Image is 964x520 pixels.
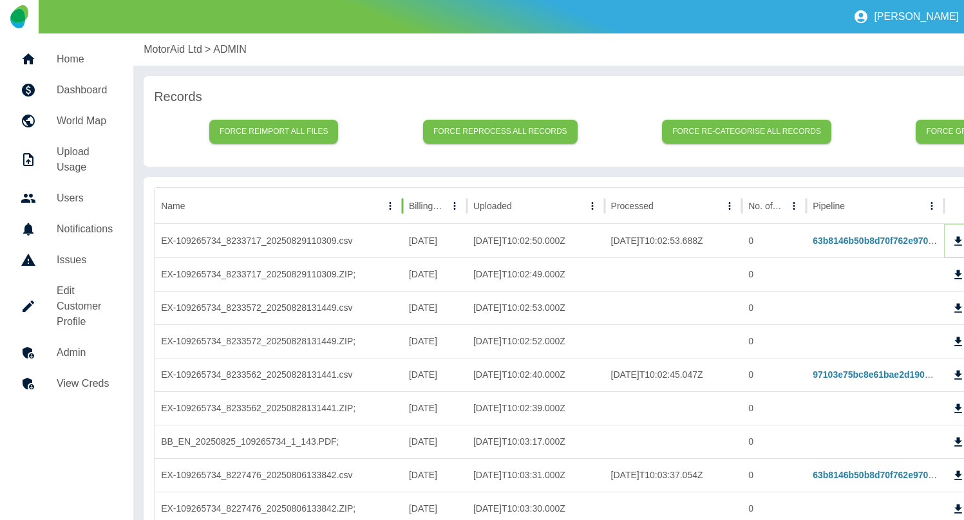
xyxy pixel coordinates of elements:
[748,201,784,211] div: No. of rows
[467,458,605,492] div: 2025-08-07T10:03:31.000Z
[144,42,202,57] a: MotorAid Ltd
[583,197,601,215] button: Uploaded column menu
[10,245,123,275] a: Issues
[402,458,467,492] div: 26/07/2025
[155,324,402,358] div: EX-109265734_8233572_20250828131449.ZIP;
[161,201,185,211] div: Name
[155,425,402,458] div: BB_EN_20250825_109265734_1_143.PDF;
[205,42,211,57] p: >
[402,324,467,358] div: 26/08/2025
[10,75,123,106] a: Dashboard
[10,368,123,399] a: View Creds
[605,224,742,257] div: 2025-09-01T10:02:53.688Z
[742,291,806,324] div: 0
[402,425,467,458] div: 26/08/2025
[57,113,113,129] h5: World Map
[10,183,123,214] a: Users
[57,190,113,206] h5: Users
[923,197,941,215] button: Pipeline column menu
[423,120,578,144] button: Force reprocess all records
[605,358,742,391] div: 2025-08-29T10:02:45.047Z
[10,136,123,183] a: Upload Usage
[155,391,402,425] div: EX-109265734_8233562_20250828131441.ZIP;
[57,345,113,360] h5: Admin
[813,201,845,211] div: Pipeline
[662,120,831,144] button: Force re-categorise all records
[155,358,402,391] div: EX-109265734_8233562_20250828131441.csv
[57,252,113,268] h5: Issues
[10,214,123,245] a: Notifications
[155,291,402,324] div: EX-109265734_8233572_20250828131449.csv
[742,458,806,492] div: 0
[446,197,464,215] button: Billing Date column menu
[402,358,467,391] div: 26/08/2025
[742,425,806,458] div: 0
[467,291,605,324] div: 2025-08-29T10:02:53.000Z
[467,257,605,291] div: 2025-09-01T10:02:49.000Z
[874,11,959,23] p: [PERSON_NAME]
[605,458,742,492] div: 2025-08-07T10:03:37.054Z
[57,144,113,175] h5: Upload Usage
[57,283,113,330] h5: Edit Customer Profile
[742,391,806,425] div: 0
[409,201,444,211] div: Billing Date
[742,324,806,358] div: 0
[742,358,806,391] div: 0
[467,224,605,257] div: 2025-09-01T10:02:50.000Z
[57,221,113,237] h5: Notifications
[742,224,806,257] div: 0
[10,337,123,368] a: Admin
[402,257,467,291] div: 26/08/2025
[209,120,339,144] button: Force reimport all files
[213,42,247,57] a: ADMIN
[57,51,113,67] h5: Home
[785,197,803,215] button: No. of rows column menu
[848,4,964,30] button: [PERSON_NAME]
[742,257,806,291] div: 0
[57,82,113,98] h5: Dashboard
[57,376,113,391] h5: View Creds
[611,201,654,211] div: Processed
[467,425,605,458] div: 2025-08-28T10:03:17.000Z
[402,224,467,257] div: 26/08/2025
[467,324,605,358] div: 2025-08-29T10:02:52.000Z
[155,224,402,257] div: EX-109265734_8233717_20250829110309.csv
[10,275,123,337] a: Edit Customer Profile
[10,5,28,28] img: Logo
[10,44,123,75] a: Home
[10,106,123,136] a: World Map
[402,291,467,324] div: 26/08/2025
[381,197,399,215] button: Name column menu
[721,197,739,215] button: Processed column menu
[467,358,605,391] div: 2025-08-29T10:02:40.000Z
[155,458,402,492] div: EX-109265734_8227476_20250806133842.csv
[467,391,605,425] div: 2025-08-29T10:02:39.000Z
[402,391,467,425] div: 26/08/2025
[155,257,402,291] div: EX-109265734_8233717_20250829110309.ZIP;
[473,201,512,211] div: Uploaded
